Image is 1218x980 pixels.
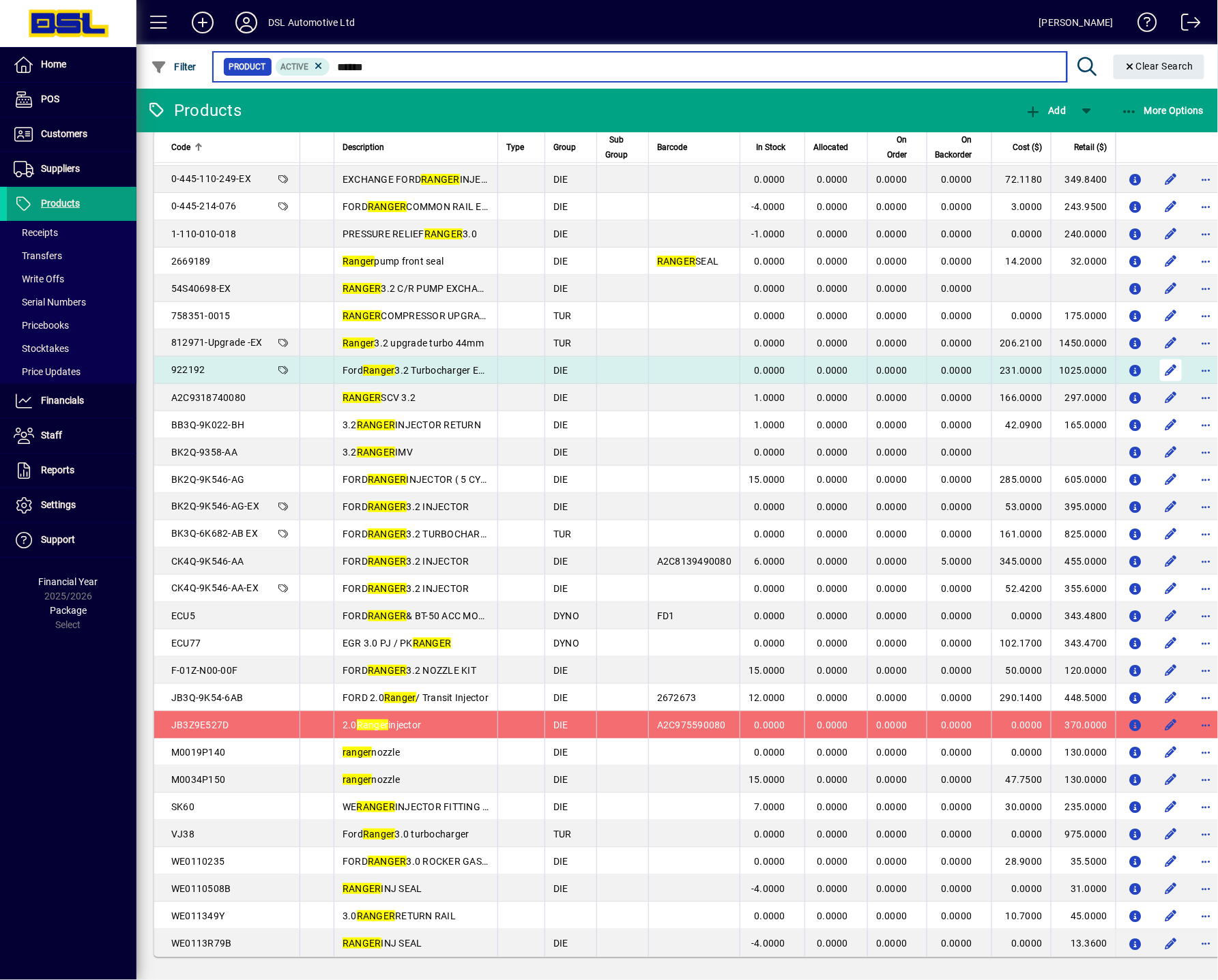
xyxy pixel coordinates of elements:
button: More Options [1118,98,1208,123]
span: 0.0000 [755,610,786,621]
span: 0.0000 [941,583,972,594]
span: DIE [553,583,568,594]
span: 2669189 [171,256,211,267]
span: 0.0000 [876,338,908,348]
div: Code [171,140,291,155]
em: RANGER [421,174,460,185]
span: Transfers [14,250,62,261]
span: 0.0000 [817,419,849,430]
span: 1.0000 [755,392,786,403]
button: Edit [1160,687,1182,709]
a: Knowledge Base [1127,3,1157,47]
button: More options [1195,632,1217,654]
td: 825.0000 [1051,520,1116,548]
span: A2C9318740080 [171,392,246,403]
span: 54S40698-EX [171,283,231,294]
span: 0.0000 [876,583,908,594]
button: Clear [1114,55,1205,79]
button: More options [1195,414,1217,436]
span: Financial Year [39,576,98,587]
a: POS [7,83,136,117]
button: More options [1195,687,1217,709]
span: Clear Search [1125,61,1194,72]
span: 0.0000 [817,256,849,267]
button: Edit [1160,905,1182,927]
button: Edit [1160,741,1182,763]
div: In Stock [749,140,798,155]
td: 285.0000 [991,466,1051,493]
span: Support [41,534,75,545]
span: 0.0000 [941,501,972,512]
mat-chip: Activation Status: Active [276,58,330,76]
span: 1.0000 [755,419,786,430]
span: 15.0000 [749,474,785,485]
span: Description [343,140,384,155]
span: 0.0000 [817,392,849,403]
em: Ranger [343,256,375,267]
button: Edit [1160,496,1182,518]
span: 0.0000 [817,474,849,485]
span: Allocated [813,140,848,155]
button: More options [1195,278,1217,299]
span: 812971-Upgrade -EX [171,337,263,348]
button: More options [1195,741,1217,763]
span: Group [553,140,576,155]
td: 395.0000 [1051,493,1116,520]
button: Edit [1160,823,1182,845]
button: More options [1195,196,1217,218]
button: Edit [1160,278,1182,299]
button: More options [1195,441,1217,463]
em: RANGER [368,583,407,594]
button: More options [1195,850,1217,872]
span: 0.0000 [817,338,849,348]
button: Add [181,10,224,35]
a: Home [7,48,136,82]
span: Price Updates [14,366,81,377]
span: 0.0000 [941,174,972,185]
span: DIE [553,283,568,294]
span: DIE [553,201,568,212]
div: DSL Automotive Ltd [268,12,355,33]
a: Reports [7,454,136,488]
span: 922192 [171,364,205,375]
span: 0.0000 [876,501,908,512]
button: Edit [1160,250,1182,272]
div: Barcode [657,140,731,155]
div: Allocated [813,140,860,155]
span: 0.0000 [876,529,908,539]
div: On Order [876,132,920,162]
span: Suppliers [41,163,80,174]
td: 1025.0000 [1051,357,1116,384]
span: BK2Q-9358-AA [171,447,237,458]
span: 0.0000 [941,310,972,321]
span: 0.0000 [755,310,786,321]
span: 0.0000 [941,419,972,430]
td: 0.0000 [991,220,1051,248]
span: DYNO [553,610,579,621]
button: Edit [1160,605,1182,627]
td: 605.0000 [1051,466,1116,493]
span: DIE [553,419,568,430]
button: Add [1021,98,1069,123]
span: FORD & BT-50 ACC MODULE [343,610,502,621]
span: Barcode [657,140,687,155]
span: Customers [41,128,87,139]
span: Settings [41,499,76,510]
span: TUR [553,338,572,348]
a: Customers [7,117,136,151]
span: 0.0000 [755,583,786,594]
button: Edit [1160,769,1182,790]
td: 42.0900 [991,411,1051,439]
span: Code [171,140,190,155]
span: DIE [553,365,568,376]
span: 3.2 C/R PUMP EXCHANGE [343,283,497,294]
span: 0.0000 [755,529,786,539]
span: 0.0000 [817,583,849,594]
span: 0.0000 [941,447,972,458]
span: 0.0000 [876,228,908,239]
em: RANGER [368,556,407,567]
span: 0.0000 [941,256,972,267]
span: Serial Numbers [14,297,86,308]
span: Reports [41,464,74,475]
span: 0.0000 [755,174,786,185]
